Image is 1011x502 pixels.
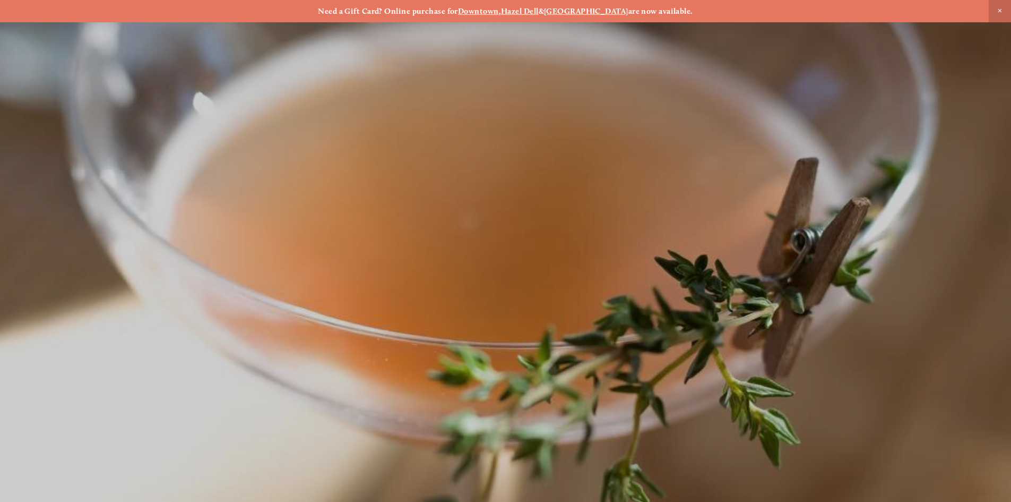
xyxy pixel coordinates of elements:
strong: are now available. [628,6,693,16]
a: Hazel Dell [501,6,539,16]
a: Downtown [458,6,499,16]
strong: Need a Gift Card? Online purchase for [318,6,458,16]
strong: & [539,6,544,16]
a: [GEOGRAPHIC_DATA] [544,6,628,16]
strong: , [499,6,501,16]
